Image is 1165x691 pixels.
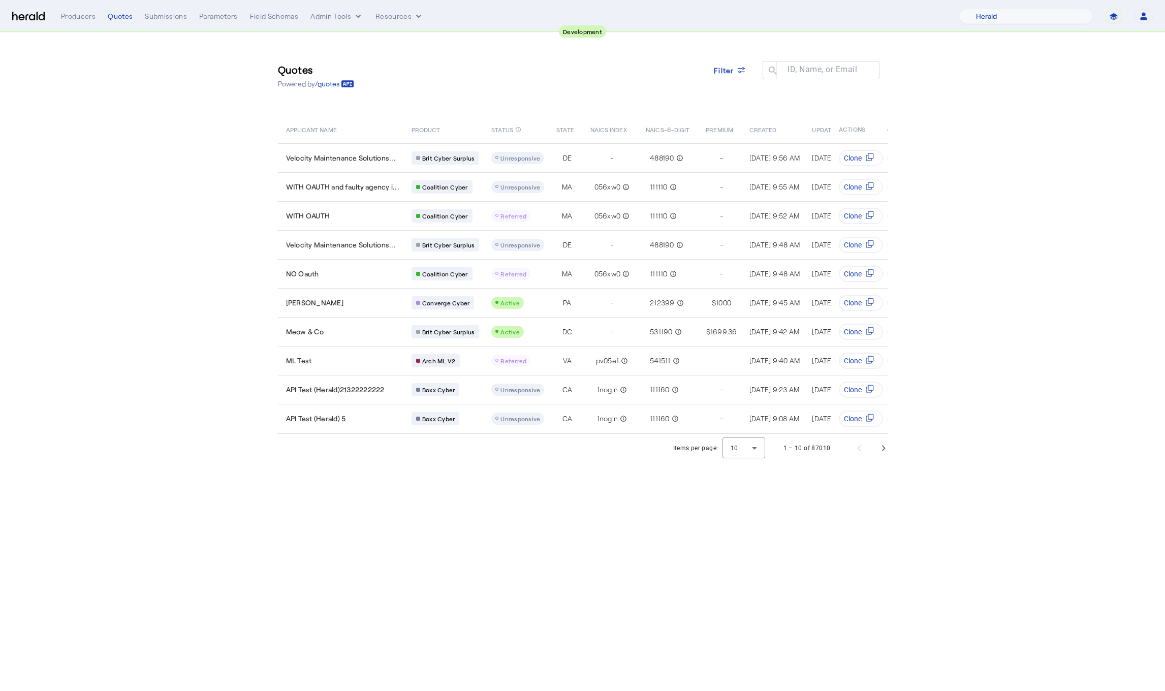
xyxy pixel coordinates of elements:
mat-icon: info_outline [671,356,680,366]
span: [DATE] 9:23 AM [749,385,800,394]
span: 541511 [650,356,671,366]
span: Clone [844,240,862,250]
span: MA [562,211,573,221]
span: NO Oauth [286,269,319,279]
span: Referred [500,357,526,364]
button: Resources dropdown menu [375,11,424,21]
span: 056xw0 [594,182,621,192]
mat-icon: info_outline [618,385,627,395]
span: [DATE] 9:52 AM [749,211,800,220]
button: Clone [839,324,884,340]
span: - [720,385,723,395]
div: 1 – 10 of 87010 [783,443,831,453]
span: CA [562,385,573,395]
p: Powered by [278,79,354,89]
button: Clone [839,353,884,369]
span: Unresponsive [500,415,540,422]
div: Parameters [199,11,238,21]
span: [DATE] 9:55 AM [812,182,862,191]
span: Referred [500,270,526,277]
span: 1000 [716,298,731,308]
span: - [610,327,613,337]
span: Coalition Cyber [422,270,468,278]
span: - [610,153,613,163]
span: Meow & Co [286,327,324,337]
span: STATUS [491,124,513,134]
button: Next page [871,436,896,460]
span: CREATED [749,124,777,134]
span: [DATE] 9:48 AM [749,269,800,278]
mat-icon: info_outline [515,124,521,135]
mat-icon: info_outline [620,182,629,192]
span: Boxx Cyber [422,386,455,394]
span: Unresponsive [500,241,540,248]
span: WITH OAUTH [286,211,330,221]
span: [DATE] 9:56 AM [749,153,800,162]
div: Submissions [145,11,187,21]
span: [DATE] 9:42 AM [812,327,862,336]
img: Herald Logo [12,12,45,21]
span: VA [563,356,572,366]
span: [DATE] 9:55 AM [749,182,800,191]
button: internal dropdown menu [310,11,363,21]
span: API Test (Herald)21322222222 [286,385,385,395]
div: Development [559,25,606,38]
span: Active [500,328,520,335]
mat-icon: info_outline [620,269,629,279]
span: 056xw0 [594,211,621,221]
span: [DATE] 9:52 AM [812,211,862,220]
span: 531190 [650,327,673,337]
span: Clone [844,356,862,366]
span: [DATE] 9:40 AM [749,356,800,365]
mat-icon: info_outline [668,269,677,279]
span: 488190 [650,240,674,250]
span: DE [563,153,572,163]
span: Velocity Maintenance Solutions... [286,153,396,163]
mat-icon: info_outline [618,414,627,424]
span: DE [563,240,572,250]
mat-icon: info_outline [670,385,679,395]
span: Clone [844,182,862,192]
span: $ [712,298,716,308]
button: Clone [839,237,884,253]
span: - [610,298,613,308]
span: [DATE] 9:08 AM [812,414,862,423]
span: UPDATED [812,124,839,134]
span: 056xw0 [594,269,621,279]
mat-label: ID, Name, or Email [788,65,857,74]
span: - [610,240,613,250]
span: Arch ML V2 [422,357,456,365]
span: [DATE] 9:47 AM [812,298,862,307]
span: 1699.36 [710,327,737,337]
span: [DATE] 9:42 AM [749,327,800,336]
span: Active [500,299,520,306]
span: PA [563,298,572,308]
div: Producers [61,11,96,21]
span: NAICS-6-DIGIT [646,124,689,134]
span: [PERSON_NAME] [286,298,343,308]
div: Items per page: [673,443,718,453]
span: 111110 [650,269,668,279]
mat-icon: info_outline [668,182,677,192]
span: Velocity Maintenance Solutions... [286,240,396,250]
span: Brit Cyber Surplus [422,241,475,249]
mat-icon: info_outline [619,356,628,366]
span: Clone [844,153,862,163]
span: [DATE] 10:10 AM [812,356,863,365]
span: Clone [844,269,862,279]
span: [DATE] 9:56 AM [812,153,863,162]
span: - [720,240,723,250]
span: Clone [844,414,862,424]
table: Table view of all quotes submitted by your platform [278,115,1010,434]
span: - [720,356,723,366]
mat-icon: info_outline [674,240,683,250]
span: - [720,269,723,279]
span: Clone [844,385,862,395]
h3: Quotes [278,62,354,77]
button: Clone [839,150,884,166]
mat-icon: info_outline [673,327,682,337]
button: Clone [839,295,884,311]
span: Clone [844,298,862,308]
div: Quotes [108,11,133,21]
span: - [720,182,723,192]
